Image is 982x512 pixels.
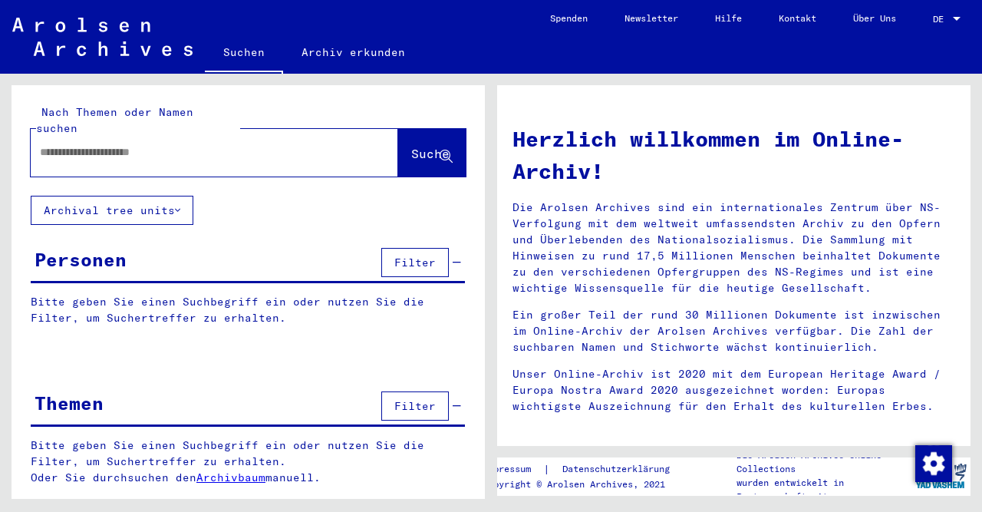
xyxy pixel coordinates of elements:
p: Unser Online-Archiv ist 2020 mit dem European Heritage Award / Europa Nostra Award 2020 ausgezeic... [512,366,955,415]
a: Archiv erkunden [283,34,423,71]
button: Filter [381,248,449,277]
button: Archival tree units [31,196,193,225]
button: Suche [398,129,466,177]
div: Themen [35,389,104,417]
a: Archivbaum [196,471,265,484]
mat-label: Nach Themen oder Namen suchen [36,105,193,135]
p: Bitte geben Sie einen Suchbegriff ein oder nutzen Sie die Filter, um Suchertreffer zu erhalten. O... [31,438,466,486]
div: Zustimmung ändern [914,444,951,481]
span: Suche [411,146,450,161]
span: Filter [394,256,436,269]
p: Bitte geben Sie einen Suchbegriff ein oder nutzen Sie die Filter, um Suchertreffer zu erhalten. [31,294,465,326]
p: Die Arolsen Archives Online-Collections [736,448,911,476]
button: Filter [381,391,449,421]
span: Filter [394,399,436,413]
div: | [483,461,688,477]
img: Zustimmung ändern [915,445,952,482]
a: Impressum [483,461,543,477]
p: Copyright © Arolsen Archives, 2021 [483,477,688,491]
p: Die Arolsen Archives sind ein internationales Zentrum über NS-Verfolgung mit dem weltweit umfasse... [512,200,955,296]
span: DE [933,14,950,25]
h1: Herzlich willkommen im Online-Archiv! [512,123,955,187]
a: Datenschutzerklärung [550,461,688,477]
p: Ein großer Teil der rund 30 Millionen Dokumente ist inzwischen im Online-Archiv der Arolsen Archi... [512,307,955,355]
a: Suchen [205,34,283,74]
img: Arolsen_neg.svg [12,18,193,56]
p: wurden entwickelt in Partnerschaft mit [736,476,911,504]
img: yv_logo.png [912,457,970,495]
div: Personen [35,246,127,273]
